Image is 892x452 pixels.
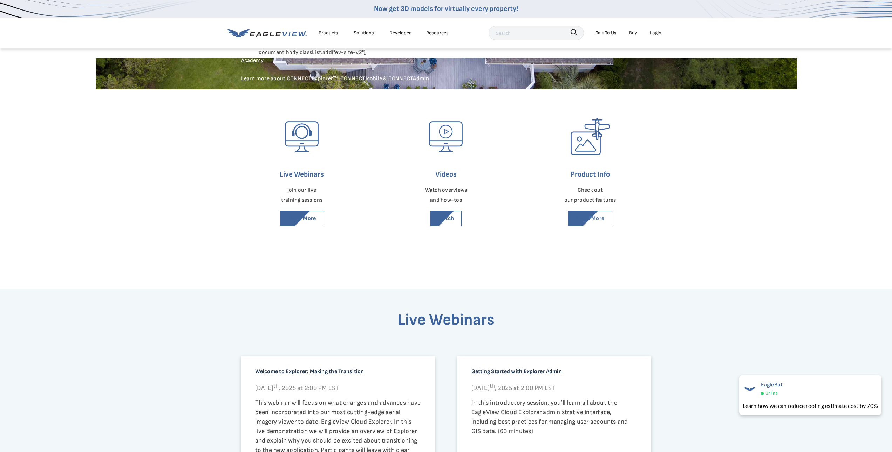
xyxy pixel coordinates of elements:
img: EagleBot [743,382,757,396]
div: Products [319,28,338,37]
div: Resources [426,28,449,37]
div: Login [650,28,661,37]
sup: th [273,383,279,389]
sup: th [490,383,495,389]
input: Search [489,26,584,40]
p: [DATE] , 2025 at 2:00 PM EST [471,382,637,393]
p: In this introductory session, you’ll learn all about the EagleView Cloud Explorer administrative ... [471,398,637,436]
p: Watch overviews and how-tos [385,185,507,206]
p: Join our live training sessions [241,185,363,206]
div: Learn how we can reduce roofing estimate cost by 70% [743,402,878,410]
a: Learn More [568,211,612,227]
a: Learn More [280,211,324,227]
p: [DATE] , 2025 at 2:00 PM EST [255,382,421,393]
span: Online [765,390,778,397]
h3: Live Webinars [241,310,651,351]
h6: Product Info [529,169,651,180]
h1: Academy [241,58,651,63]
p: Check out our product features [529,185,651,206]
a: Watch [430,211,462,227]
h6: Videos [385,169,507,180]
p: Learn more about CONNECTExplorer™, CONNECTMobile & CONNECTAdmin [241,74,651,84]
h6: Live Webinars [241,169,363,180]
strong: Getting Started with Explorer Admin [471,368,562,375]
a: Developer [389,28,411,37]
a: Now get 3D models for virtually every property! [374,5,518,13]
a: Buy [629,28,637,37]
div: Talk To Us [596,28,617,37]
div: Solutions [354,28,374,37]
span: EagleBot [761,382,783,388]
strong: Welcome to Explorer: Making the Transition [255,368,364,375]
